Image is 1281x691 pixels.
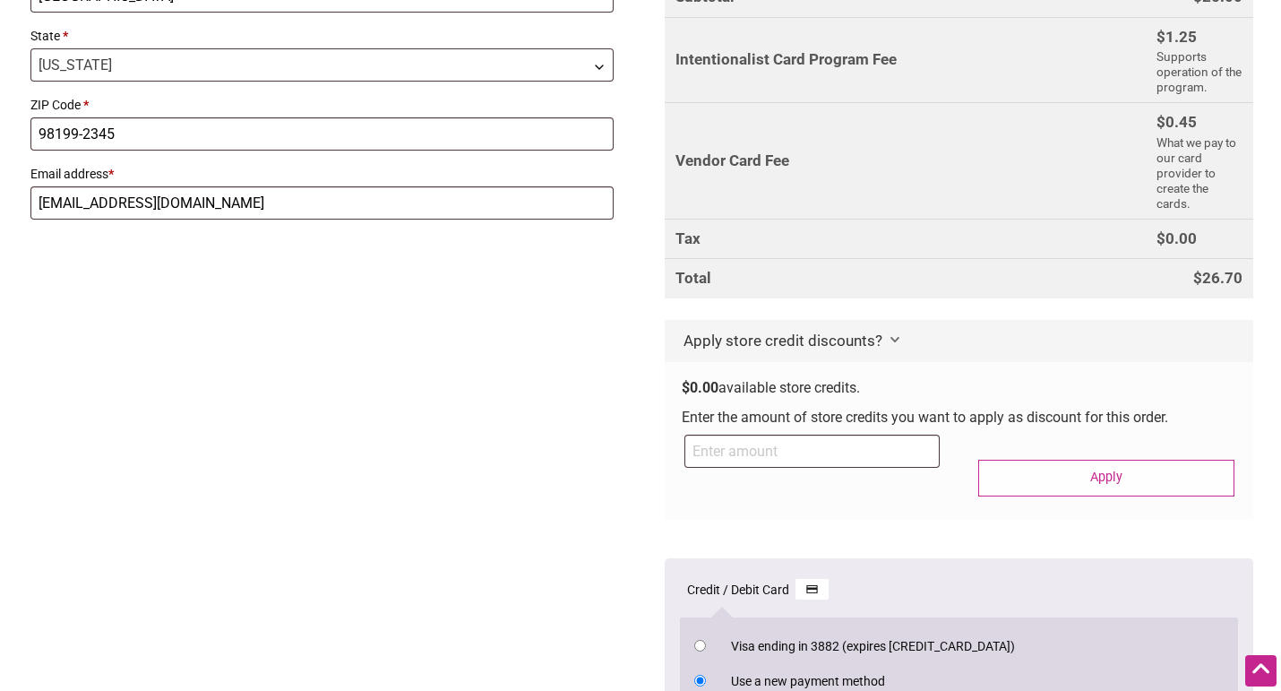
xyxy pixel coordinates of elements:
[978,460,1234,497] button: Apply
[795,579,829,600] img: Credit / Debit Card
[1193,269,1202,287] span: $
[30,48,614,82] span: State
[683,332,882,350] span: Apply store credit discounts?
[1193,269,1242,287] bdi: 26.70
[1156,229,1165,247] span: $
[1156,28,1197,46] bdi: 1.25
[682,379,718,396] span: 0.00
[1156,113,1165,131] span: $
[1156,49,1242,94] small: Supports operation of the program.
[1156,229,1197,247] bdi: 0.00
[1156,113,1197,131] bdi: 0.45
[684,435,940,468] input: Enter amount
[682,379,690,396] span: $
[682,406,1237,429] p: Enter the amount of store credits you want to apply as discount for this order.
[687,579,829,601] label: Credit / Debit Card
[30,92,614,117] label: ZIP Code
[682,376,1237,400] p: available store credits.
[731,635,1015,658] label: Visa ending in 3882 (expires [CREDIT_CARD_DATA])
[890,336,899,343] img: caret.svg
[1156,28,1165,46] span: $
[665,17,1146,103] th: Intentionalist Card Program Fee
[665,258,1146,298] th: Total
[665,219,1146,259] th: Tax
[30,23,614,48] label: State
[1245,655,1277,687] div: Scroll Back to Top
[1156,135,1236,211] small: What we pay to our card provider to create the cards.
[665,102,1146,219] th: Vendor Card Fee
[31,49,613,81] span: Washington
[30,161,614,186] label: Email address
